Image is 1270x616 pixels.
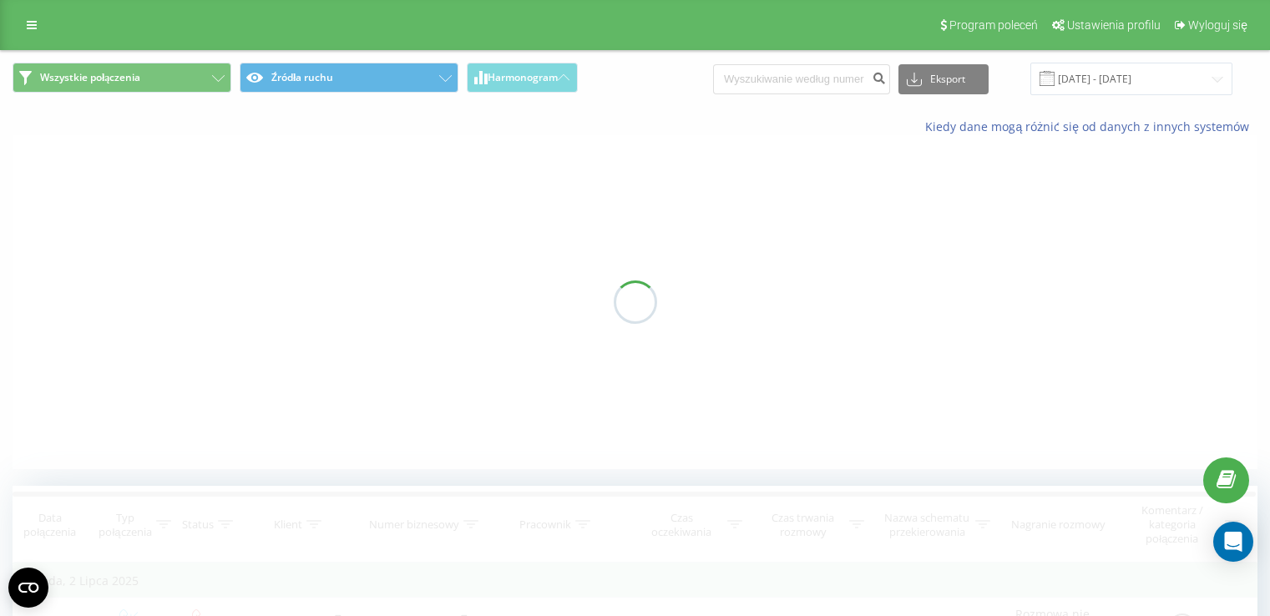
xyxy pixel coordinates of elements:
span: Harmonogram [488,72,558,83]
button: Open CMP widget [8,568,48,608]
button: Źródła ruchu [240,63,458,93]
span: Wyloguj się [1188,18,1247,32]
input: Wyszukiwanie według numeru [713,64,890,94]
span: Program poleceń [949,18,1038,32]
a: Kiedy dane mogą różnić się od danych z innych systemów [925,119,1257,134]
button: Harmonogram [467,63,578,93]
div: Open Intercom Messenger [1213,522,1253,562]
button: Eksport [898,64,989,94]
button: Wszystkie połączenia [13,63,231,93]
span: Ustawienia profilu [1067,18,1161,32]
span: Wszystkie połączenia [40,71,140,84]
